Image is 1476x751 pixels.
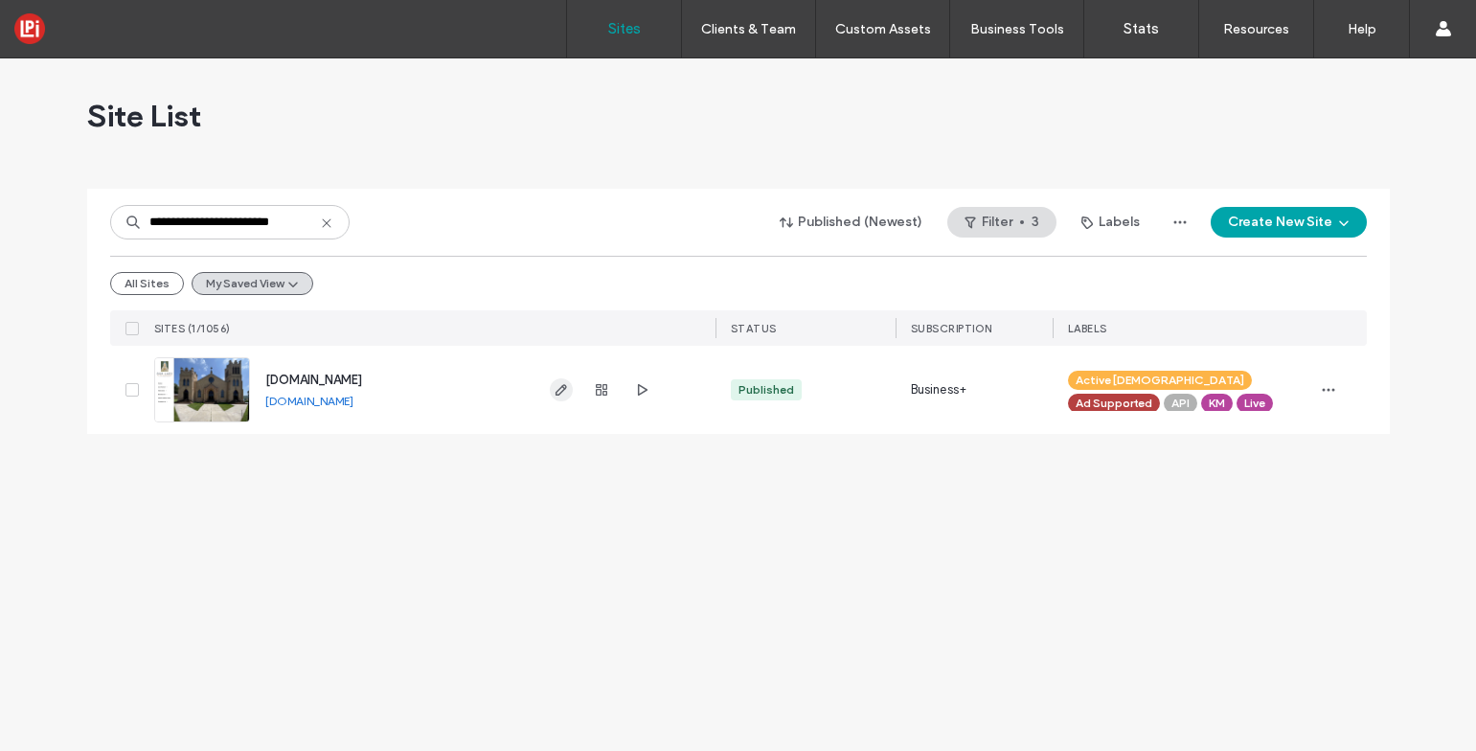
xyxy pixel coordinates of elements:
div: Published [738,381,794,398]
label: Resources [1223,21,1289,37]
label: Custom Assets [835,21,931,37]
button: Create New Site [1211,207,1367,238]
span: Business+ [911,380,967,399]
span: Site List [87,97,201,135]
label: Help [1348,21,1376,37]
span: Help [44,13,83,31]
span: SUBSCRIPTION [911,322,992,335]
span: LABELS [1068,322,1107,335]
button: Filter3 [947,207,1056,238]
button: Labels [1064,207,1157,238]
span: KM [1209,395,1225,412]
span: Live [1244,395,1265,412]
label: Stats [1124,20,1159,37]
span: STATUS [731,322,777,335]
span: SITES (1/1056) [154,322,231,335]
button: Published (Newest) [763,207,940,238]
button: My Saved View [192,272,313,295]
span: API [1171,395,1190,412]
label: Clients & Team [701,21,796,37]
label: Sites [608,20,641,37]
label: Business Tools [970,21,1064,37]
span: Ad Supported [1076,395,1152,412]
a: [DOMAIN_NAME] [265,394,353,408]
span: Active [DEMOGRAPHIC_DATA] [1076,372,1244,389]
button: All Sites [110,272,184,295]
a: [DOMAIN_NAME] [265,373,362,387]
